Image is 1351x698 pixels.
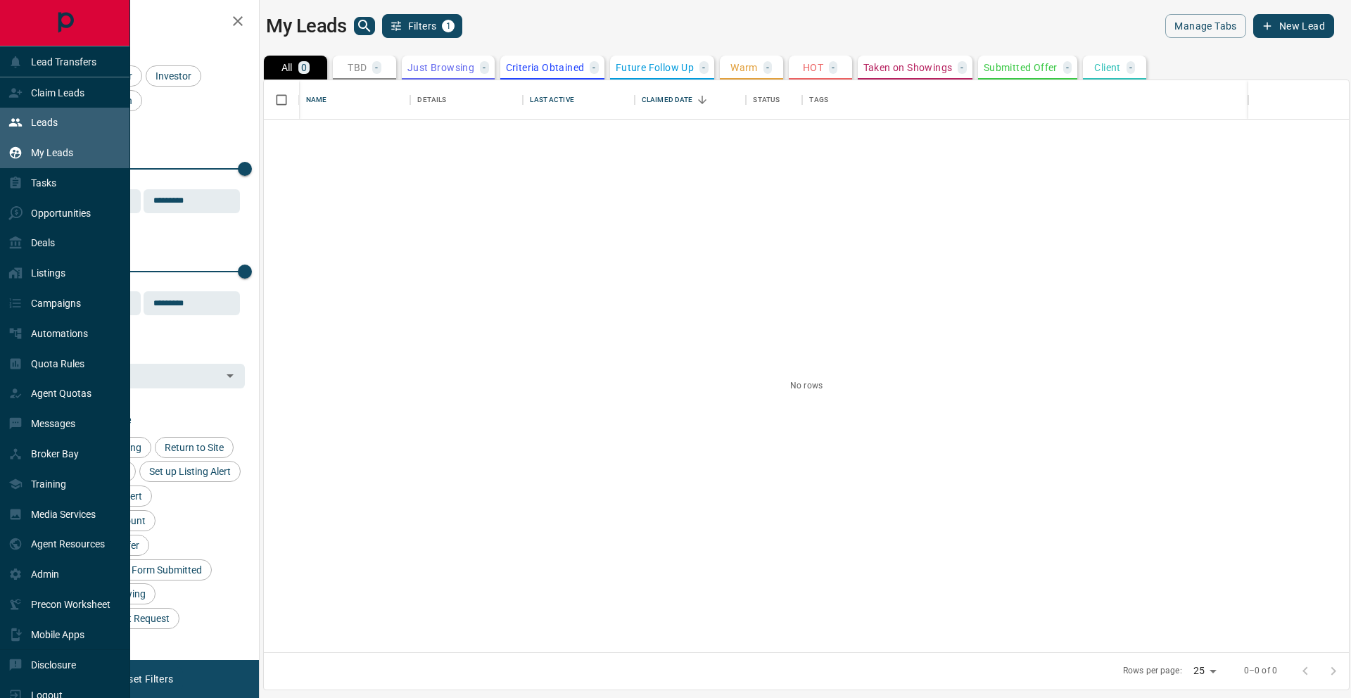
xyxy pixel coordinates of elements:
div: Last Active [530,80,573,120]
p: Taken on Showings [863,63,953,72]
span: Investor [151,70,196,82]
button: Manage Tabs [1165,14,1245,38]
p: - [1129,63,1132,72]
p: Just Browsing [407,63,474,72]
div: Set up Listing Alert [139,461,241,482]
p: - [375,63,378,72]
p: - [766,63,769,72]
p: Warm [730,63,758,72]
p: All [281,63,293,72]
p: - [483,63,486,72]
p: - [960,63,963,72]
div: Name [306,80,327,120]
div: Details [417,80,446,120]
div: Name [299,80,410,120]
p: 0 [301,63,307,72]
div: Status [753,80,780,120]
p: TBD [348,63,367,72]
p: - [702,63,705,72]
button: Reset Filters [107,667,182,691]
p: Future Follow Up [616,63,694,72]
p: Submitted Offer [984,63,1058,72]
p: - [832,63,835,72]
span: Return to Site [160,442,229,453]
p: - [592,63,595,72]
p: Criteria Obtained [506,63,585,72]
button: search button [354,17,375,35]
p: Client [1094,63,1120,72]
span: Set up Listing Alert [144,466,236,477]
h2: Filters [45,14,245,31]
p: 0–0 of 0 [1244,665,1277,677]
div: Details [410,80,523,120]
button: Open [220,366,240,386]
button: Filters1 [382,14,463,38]
div: Return to Site [155,437,234,458]
button: Sort [692,90,712,110]
p: Rows per page: [1123,665,1182,677]
p: - [1066,63,1069,72]
h1: My Leads [266,15,347,37]
div: 25 [1188,661,1222,681]
button: New Lead [1253,14,1334,38]
div: Investor [146,65,201,87]
div: Tags [802,80,1248,120]
div: Status [746,80,802,120]
p: HOT [803,63,823,72]
div: Claimed Date [635,80,746,120]
div: Tags [809,80,828,120]
div: Last Active [523,80,634,120]
span: 1 [443,21,453,31]
div: Claimed Date [642,80,693,120]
